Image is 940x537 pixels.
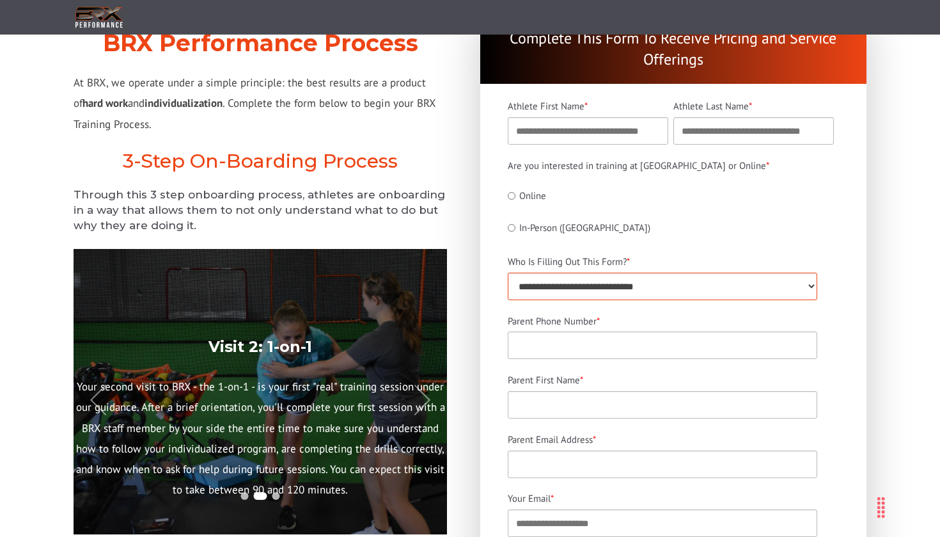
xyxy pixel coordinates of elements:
[751,399,940,537] iframe: Chat Widget
[519,189,546,202] span: Online
[145,96,223,110] strong: individualization
[82,96,128,110] strong: hard work
[480,14,866,84] div: Complete This Form To Receive Pricing and Service Offerings
[74,4,125,31] img: BRX Transparent Logo-2
[208,337,312,355] strong: Visit 2: 1-on-1
[447,376,820,501] p: Let the games begin! In the semi-private training environment, you'll lead yourself through your ...
[128,96,145,110] span: and
[74,376,447,501] p: Your second visit to BRX - the 1-on-1 - is your first "real" training session under our guidance....
[871,488,891,527] div: Drag
[508,315,597,327] span: Parent Phone Number
[508,255,627,268] span: Who Is Filling Out This Form?
[74,76,426,110] span: At BRX, we operate under a simple principle: the best results are a product of
[673,100,749,112] span: Athlete Last Name
[508,159,766,172] span: Are you interested in training at [GEOGRAPHIC_DATA] or Online
[519,221,650,234] span: In-Person ([GEOGRAPHIC_DATA])
[508,224,515,232] input: In-Person ([GEOGRAPHIC_DATA])
[508,433,593,445] span: Parent Email Address
[74,29,447,57] h2: BRX Performance Process
[508,192,515,200] input: Online
[508,374,580,386] span: Parent First Name
[74,188,447,233] h5: Through this 3 step onboarding process, athletes are onboarding in a way that allows them to not ...
[508,492,551,504] span: Your Email
[74,96,435,131] span: . Complete the form below to begin your BRX Training Process.
[508,100,584,112] span: Athlete First Name
[74,150,447,173] h2: 3-Step On-Boarding Process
